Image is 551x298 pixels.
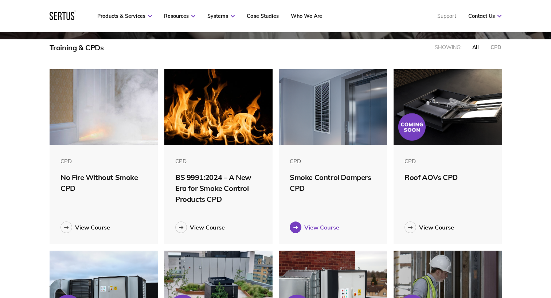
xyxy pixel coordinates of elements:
a: Case Studies [247,13,279,19]
div: Showing: [435,44,461,51]
div: CPD [175,158,262,165]
a: View Course [405,221,491,233]
a: Systems [207,13,235,19]
div: BS 9991:2024 – A New Era for Smoke Control Products CPD [175,172,262,205]
div: Training & CPDs [50,43,104,52]
div: CPD [290,158,376,165]
a: Contact Us [468,13,501,19]
div: Roof AOVs CPD [405,172,491,183]
a: Support [437,13,456,19]
div: CPD [491,44,501,51]
a: Resources [164,13,195,19]
div: View Course [75,224,110,231]
a: View Course [175,221,262,233]
div: View Course [190,224,225,231]
a: Who We Are [291,13,322,19]
a: View Course [60,221,147,233]
a: View Course [290,221,376,233]
div: all [472,44,479,51]
div: View Course [419,224,454,231]
div: View Course [304,224,339,231]
div: CPD [60,158,147,165]
a: Products & Services [97,13,152,19]
div: Smoke Control Dampers CPD [290,172,376,194]
div: CPD [405,158,491,165]
div: No Fire Without Smoke CPD [60,172,147,194]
